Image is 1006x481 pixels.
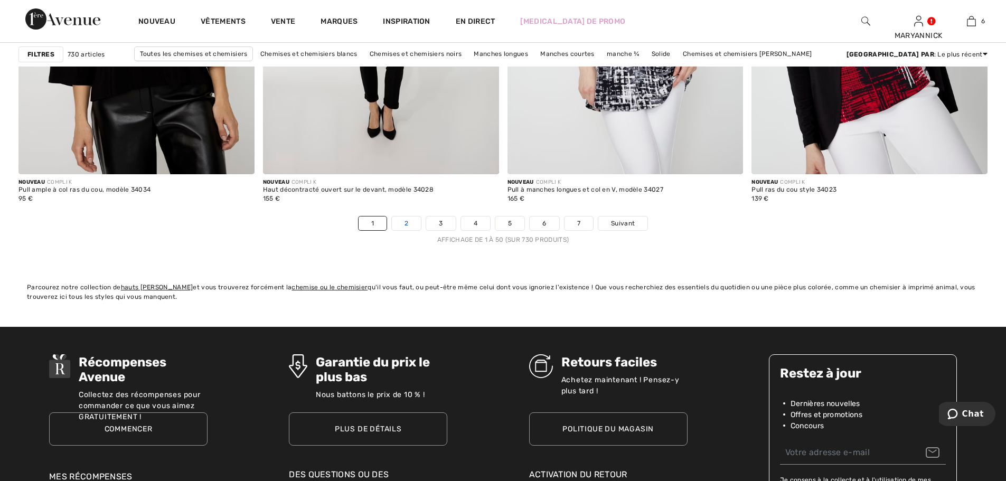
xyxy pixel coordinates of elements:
a: Vêtements [201,17,246,28]
a: Chemises et chemisiers blancs [255,47,363,61]
font: Plus de détails [335,425,402,433]
img: rechercher sur le site [861,15,870,27]
a: Commencer [49,412,208,446]
font: Manches courtes [540,50,595,58]
font: Récompenses Avenue [79,355,166,384]
font: manche ¾ [607,50,639,58]
font: 6 [981,17,985,25]
font: Vêtements [201,17,246,26]
font: 6 [542,220,546,227]
font: 4 [474,220,477,227]
font: Pull ras du cou style 34023 [751,186,836,193]
font: Garantie du prix le plus bas [316,355,430,384]
a: En direct [456,16,495,27]
font: Dernières nouvelles [791,399,860,408]
a: Chemises et chemisiers [PERSON_NAME] [678,47,817,61]
font: Collectez des récompenses pour commander ce que vous aimez GRATUITEMENT ! [79,390,201,421]
a: Activation du retour [529,468,688,481]
font: 165 € [507,195,525,202]
a: chemise ou le chemisier [292,284,368,291]
a: Se connecter [914,16,923,26]
font: 2 [405,220,408,227]
font: 730 articles [68,51,105,58]
font: [GEOGRAPHIC_DATA] par [847,51,934,58]
font: 139 € [751,195,769,202]
a: [MEDICAL_DATA] de promo [520,16,625,27]
font: Commencer [105,425,153,433]
font: qu'il vous faut, ou peut-être même celui dont vous ignoriez l'existence ! Que vous recherchiez de... [27,284,975,300]
font: Parcourez notre collection de [27,284,121,291]
font: Affichage de 1 à 50 (sur 730 produits) [437,236,569,243]
img: Mon sac [967,15,976,27]
a: Solide [646,47,676,61]
img: Retours faciles [529,354,553,378]
font: Pull à manches longues et col en V, modèle 34027 [507,186,663,193]
a: Politique du magasin [529,412,688,446]
a: 7 [565,216,593,230]
font: Manches longues [474,50,528,58]
font: 155 € [263,195,280,202]
input: Votre adresse e-mail [780,441,946,465]
img: 1ère Avenue [25,8,100,30]
font: [MEDICAL_DATA] de promo [520,17,625,26]
font: 5 [508,220,512,227]
font: Chemises et chemisiers [PERSON_NAME] [683,50,812,58]
font: Achetez maintenant ! Pensez-y plus tard ! [561,375,680,395]
img: Récompenses Avenue [49,354,70,378]
font: : Le plus récent [934,51,983,58]
font: Marques [321,17,358,26]
font: COMPLI K [292,179,316,185]
font: Nous battons le prix de 10 % ! [316,390,425,399]
a: Nouveau [138,17,175,28]
font: Chemises et chemisiers blancs [260,50,358,58]
font: Vente [271,17,296,26]
font: Nouveau [751,179,778,185]
a: manche ¾ [601,47,644,61]
a: 6 [530,216,559,230]
a: 5 [495,216,524,230]
font: Activation du retour [529,469,627,479]
a: 1 [359,216,387,230]
a: 6 [945,15,997,27]
font: MARYANNICK [895,31,943,40]
font: Filtres [27,51,54,58]
a: Vente [271,17,296,28]
font: 95 € [18,195,33,202]
a: Toutes les chemises et chemisiers [134,46,253,61]
font: Pull ample à col ras du cou, modèle 34034 [18,186,151,193]
font: Nouveau [18,179,45,185]
a: 4 [461,216,490,230]
font: Offres et promotions [791,410,862,419]
font: et vous trouverez forcément la [193,284,292,291]
a: Marques [321,17,358,28]
nav: Navigation des pages [18,216,988,244]
a: Chemises et chemisiers noirs [364,47,467,61]
img: Mes informations [914,15,923,27]
font: Toutes les chemises et chemisiers [140,50,248,58]
font: Retours faciles [561,355,657,370]
font: Nouveau [507,179,534,185]
a: Plus de détails [289,412,447,446]
font: 7 [577,220,580,227]
img: Garantie du prix le plus bas [289,354,307,378]
font: Haut décontracté ouvert sur le devant, modèle 34028 [263,186,434,193]
a: hauts [PERSON_NAME] [121,284,193,291]
a: Manches longues [468,47,533,61]
font: Suivant [611,220,635,227]
font: Politique du magasin [562,425,654,433]
font: COMPLI K [536,179,561,185]
font: Chemises et chemisiers noirs [370,50,462,58]
font: Nouveau [263,179,289,185]
font: COMPLI K [47,179,72,185]
a: Manches courtes [535,47,600,61]
font: 3 [439,220,443,227]
font: Concours [791,421,824,430]
a: Suivant [598,216,647,230]
font: Restez à jour [780,366,861,381]
font: En direct [456,17,495,26]
a: 3 [426,216,455,230]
